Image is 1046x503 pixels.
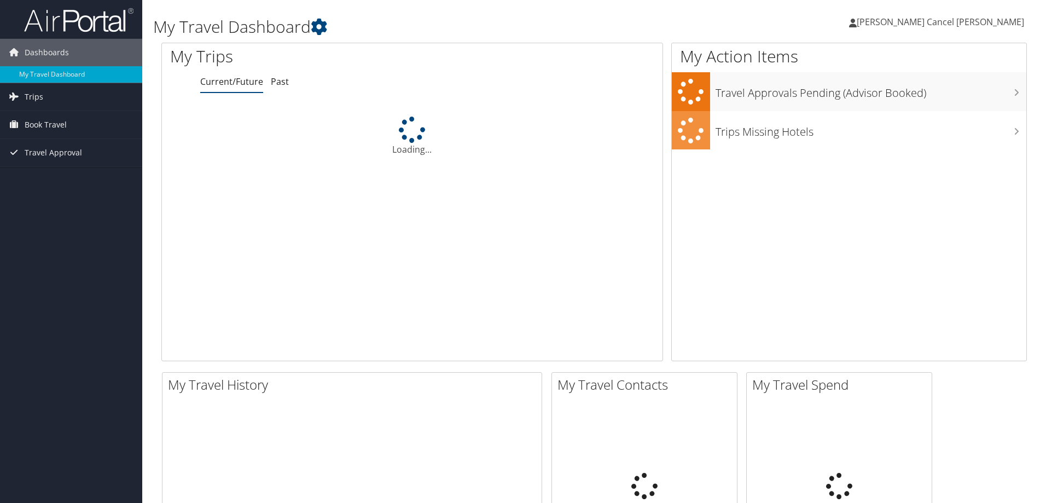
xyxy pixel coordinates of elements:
[168,375,542,394] h2: My Travel History
[25,39,69,66] span: Dashboards
[25,83,43,111] span: Trips
[25,111,67,138] span: Book Travel
[672,45,1026,68] h1: My Action Items
[716,80,1026,101] h3: Travel Approvals Pending (Advisor Booked)
[170,45,446,68] h1: My Trips
[672,111,1026,150] a: Trips Missing Hotels
[857,16,1024,28] span: [PERSON_NAME] Cancel [PERSON_NAME]
[153,15,741,38] h1: My Travel Dashboard
[849,5,1035,38] a: [PERSON_NAME] Cancel [PERSON_NAME]
[557,375,737,394] h2: My Travel Contacts
[200,76,263,88] a: Current/Future
[271,76,289,88] a: Past
[162,117,663,156] div: Loading...
[716,119,1026,140] h3: Trips Missing Hotels
[752,375,932,394] h2: My Travel Spend
[25,139,82,166] span: Travel Approval
[24,7,133,33] img: airportal-logo.png
[672,72,1026,111] a: Travel Approvals Pending (Advisor Booked)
